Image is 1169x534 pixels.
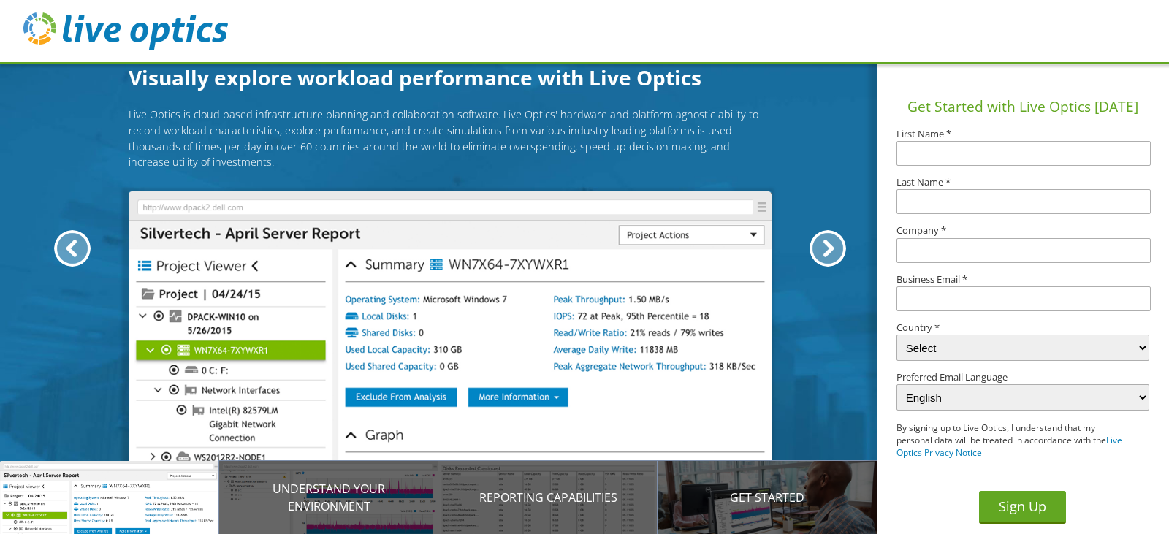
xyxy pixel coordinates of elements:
[896,422,1124,459] p: By signing up to Live Optics, I understand that my personal data will be treated in accordance wi...
[896,373,1149,382] label: Preferred Email Language
[896,323,1149,332] label: Country *
[438,489,658,506] p: Reporting Capabilities
[896,178,1149,187] label: Last Name *
[658,489,877,506] p: Get Started
[896,275,1149,284] label: Business Email *
[979,491,1066,524] button: Sign Up
[883,96,1163,118] h1: Get Started with Live Optics [DATE]
[896,434,1122,459] a: Live Optics Privacy Notice
[896,129,1149,139] label: First Name *
[129,191,772,517] img: Introducing Live Optics
[129,62,772,93] h1: Visually explore workload performance with Live Optics
[129,107,772,169] p: Live Optics is cloud based infrastructure planning and collaboration software. Live Optics' hardw...
[896,226,1149,235] label: Company *
[23,12,228,50] img: live_optics_svg.svg
[219,480,438,515] p: Understand your environment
